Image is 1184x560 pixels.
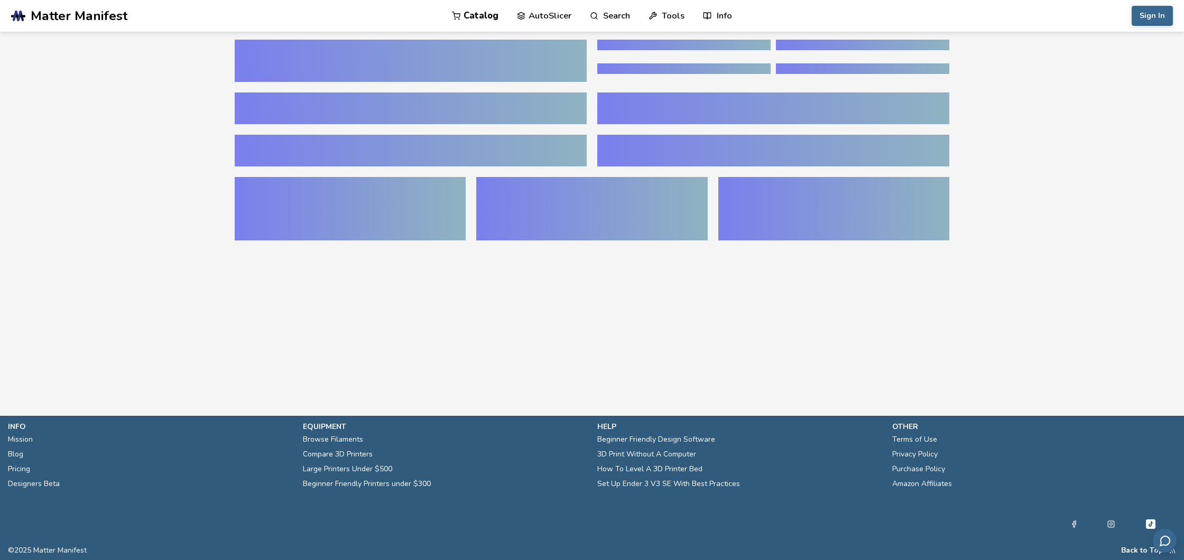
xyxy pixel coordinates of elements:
[1132,6,1173,26] button: Sign In
[8,447,23,462] a: Blog
[892,421,1177,432] p: other
[597,421,882,432] p: help
[1121,546,1163,555] button: Back to Top
[303,447,373,462] a: Compare 3D Printers
[8,421,292,432] p: info
[1107,518,1115,530] a: Instagram
[303,421,587,432] p: equipment
[1153,529,1177,553] button: Send feedback via email
[892,477,952,491] a: Amazon Affiliates
[892,432,937,447] a: Terms of Use
[303,477,431,491] a: Beginner Friendly Printers under $300
[597,477,740,491] a: Set Up Ender 3 V3 SE With Best Practices
[1070,518,1078,530] a: Facebook
[892,462,945,477] a: Purchase Policy
[31,8,127,23] span: Matter Manifest
[8,462,30,477] a: Pricing
[597,447,696,462] a: 3D Print Without A Computer
[892,447,938,462] a: Privacy Policy
[8,546,87,555] span: © 2025 Matter Manifest
[597,462,702,477] a: How To Level A 3D Printer Bed
[597,432,715,447] a: Beginner Friendly Design Software
[8,432,33,447] a: Mission
[303,432,363,447] a: Browse Filaments
[1169,546,1176,555] a: RSS Feed
[303,462,392,477] a: Large Printers Under $500
[8,477,60,491] a: Designers Beta
[1144,518,1157,530] a: Tiktok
